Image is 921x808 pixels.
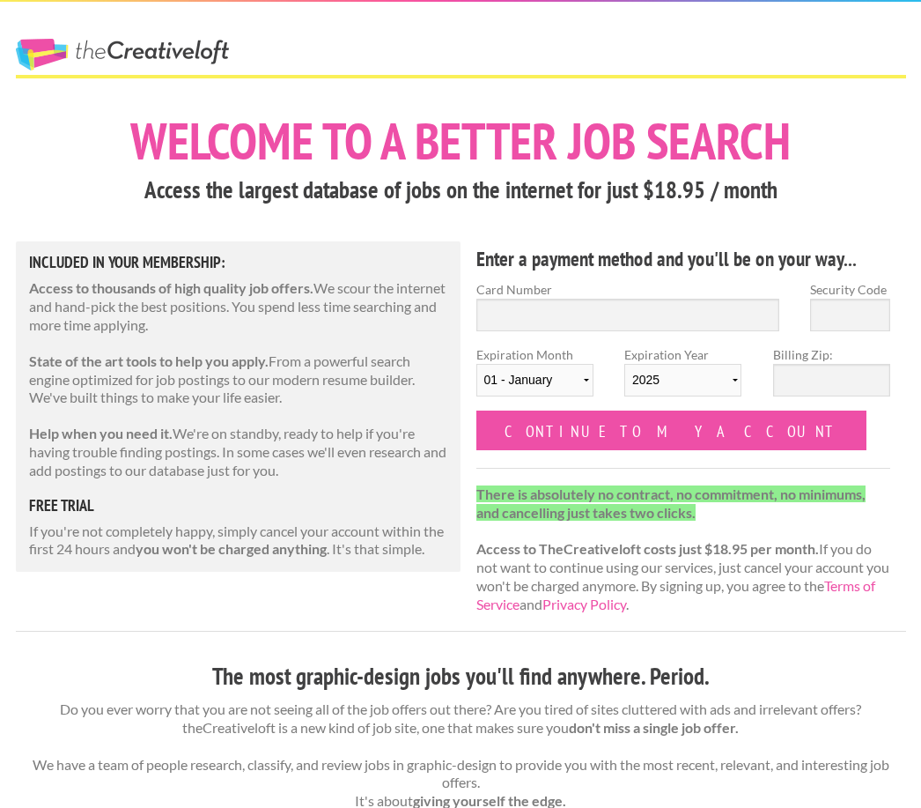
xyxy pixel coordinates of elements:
label: Expiration Month [476,345,593,411]
label: Billing Zip: [773,345,890,364]
p: We're on standby, ready to help if you're having trouble finding postings. In some cases we'll ev... [29,425,448,479]
select: Expiration Month [476,364,593,397]
a: Privacy Policy [542,596,626,612]
label: Security Code [810,280,890,299]
strong: Access to thousands of high quality job offers. [29,279,313,296]
h5: free trial [29,498,448,514]
h5: Included in Your Membership: [29,255,448,271]
label: Expiration Year [624,345,741,411]
select: Expiration Year [624,364,741,397]
p: We scour the internet and hand-pick the best positions. You spend less time searching and more ti... [29,279,448,334]
h3: The most graphic-design jobs you'll find anywhere. Period. [16,660,906,693]
h4: Enter a payment method and you'll be on your way... [476,245,891,273]
h1: Welcome to a better job search [16,115,906,167]
strong: Access to TheCreativeloft costs just $18.95 per month. [476,540,819,557]
strong: Help when you need it. [29,425,173,441]
p: If you're not completely happy, simply cancel your account within the first 24 hours and . It's t... [29,523,448,560]
a: The Creative Loft [16,39,229,70]
p: If you do not want to continue using our services, just cancel your account you won't be charged ... [476,486,891,614]
p: From a powerful search engine optimized for job postings to our modern resume builder. We've buil... [29,352,448,407]
a: Terms of Service [476,577,875,612]
strong: State of the art tools to help you apply. [29,352,269,369]
input: Continue to my account [476,411,867,450]
strong: you won't be charged anything [136,540,327,557]
strong: don't miss a single job offer. [569,719,739,736]
h3: Access the largest database of jobs on the internet for just $18.95 / month [16,174,906,207]
label: Card Number [476,280,779,299]
strong: There is absolutely no contract, no commitment, no minimums, and cancelling just takes two clicks. [476,486,866,521]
